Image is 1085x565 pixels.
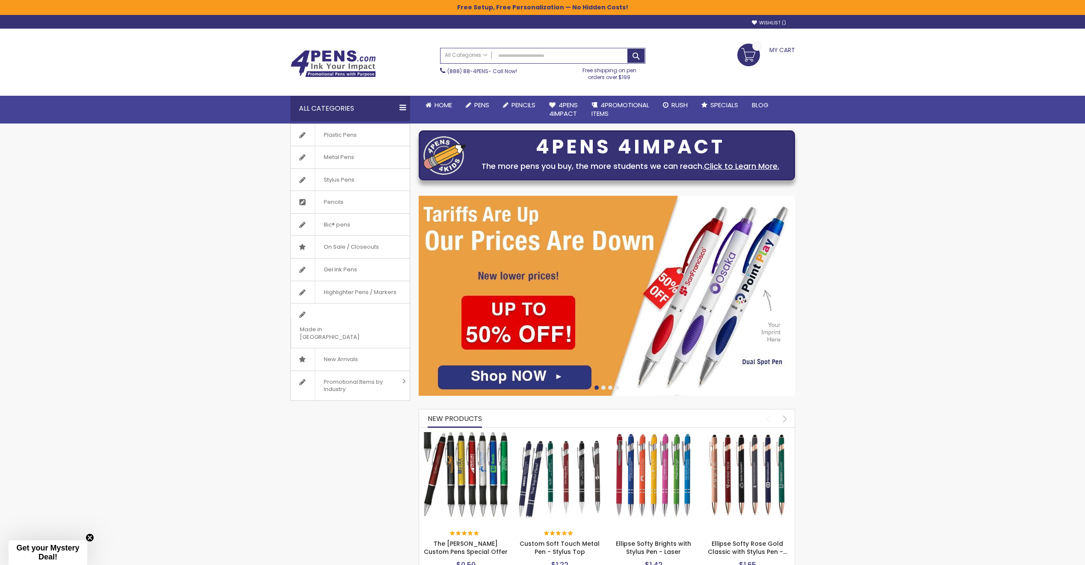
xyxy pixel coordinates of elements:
[16,544,79,561] span: Get your Mystery Deal!
[705,432,790,518] img: Ellipse Softy Rose Gold Classic with Stylus Pen - Silver Laser
[423,136,466,175] img: four_pen_logo.png
[315,169,363,191] span: Stylus Pens
[291,214,410,236] a: Bic® pens
[291,169,410,191] a: Stylus Pens
[705,432,790,439] a: Ellipse Softy Rose Gold Classic with Stylus Pen - Silver Laser
[86,533,94,542] button: Close teaser
[517,432,603,439] a: Custom Soft Touch Metal Pen - Stylus Top
[470,138,790,156] div: 4PENS 4IMPACT
[704,161,779,171] a: Click to Learn More.
[445,52,488,59] span: All Categories
[315,348,367,371] span: New Arrivals
[291,371,410,400] a: Promotional Items by Industry
[761,411,776,426] div: prev
[549,100,578,118] span: 4Pens 4impact
[315,214,359,236] span: Bic® pens
[291,281,410,303] a: Highlighter Pens / Markers
[291,318,388,348] span: Made in [GEOGRAPHIC_DATA]
[450,531,480,537] div: 100%
[423,432,509,518] img: The Barton Custom Pens Special Offer
[616,539,691,556] a: Ellipse Softy Brights with Stylus Pen - Laser
[315,146,363,168] span: Metal Pens
[611,432,697,518] img: Ellipse Softy Brights with Stylus Pen - Laser
[291,146,410,168] a: Metal Pens
[459,96,496,115] a: Pens
[474,100,489,109] span: Pens
[290,96,410,121] div: All Categories
[544,531,574,537] div: 100%
[752,100,769,109] span: Blog
[291,348,410,371] a: New Arrivals
[315,281,405,303] span: Highlighter Pens / Markers
[424,539,508,556] a: The [PERSON_NAME] Custom Pens Special Offer
[574,64,645,81] div: Free shipping on pen orders over $199
[435,100,452,109] span: Home
[291,124,410,146] a: Plastic Pens
[447,68,517,75] span: - Call Now!
[291,191,410,213] a: Pencils
[315,124,365,146] span: Plastic Pens
[428,414,482,424] span: New Products
[9,540,87,565] div: Get your Mystery Deal!Close teaser
[695,96,745,115] a: Specials
[671,100,688,109] span: Rush
[745,96,775,115] a: Blog
[419,196,795,396] img: /cheap-promotional-products.html
[419,96,459,115] a: Home
[708,539,787,556] a: Ellipse Softy Rose Gold Classic with Stylus Pen -…
[778,411,792,426] div: next
[447,68,488,75] a: (888) 88-4PENS
[290,50,376,77] img: 4Pens Custom Pens and Promotional Products
[585,96,656,124] a: 4PROMOTIONALITEMS
[423,432,509,439] a: The Barton Custom Pens Special Offer
[520,539,600,556] a: Custom Soft Touch Metal Pen - Stylus Top
[656,96,695,115] a: Rush
[511,100,535,109] span: Pencils
[291,236,410,258] a: On Sale / Closeouts
[441,48,492,62] a: All Categories
[291,259,410,281] a: Gel Ink Pens
[611,432,697,439] a: Ellipse Softy Brights with Stylus Pen - Laser
[496,96,542,115] a: Pencils
[315,371,399,400] span: Promotional Items by Industry
[291,303,410,348] a: Made in [GEOGRAPHIC_DATA]
[315,191,352,213] span: Pencils
[591,100,649,118] span: 4PROMOTIONAL ITEMS
[517,432,603,518] img: Custom Soft Touch Metal Pen - Stylus Top
[315,259,366,281] span: Gel Ink Pens
[542,96,585,124] a: 4Pens4impact
[752,20,786,26] a: Wishlist
[710,100,738,109] span: Specials
[315,236,387,258] span: On Sale / Closeouts
[470,160,790,172] div: The more pens you buy, the more students we can reach.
